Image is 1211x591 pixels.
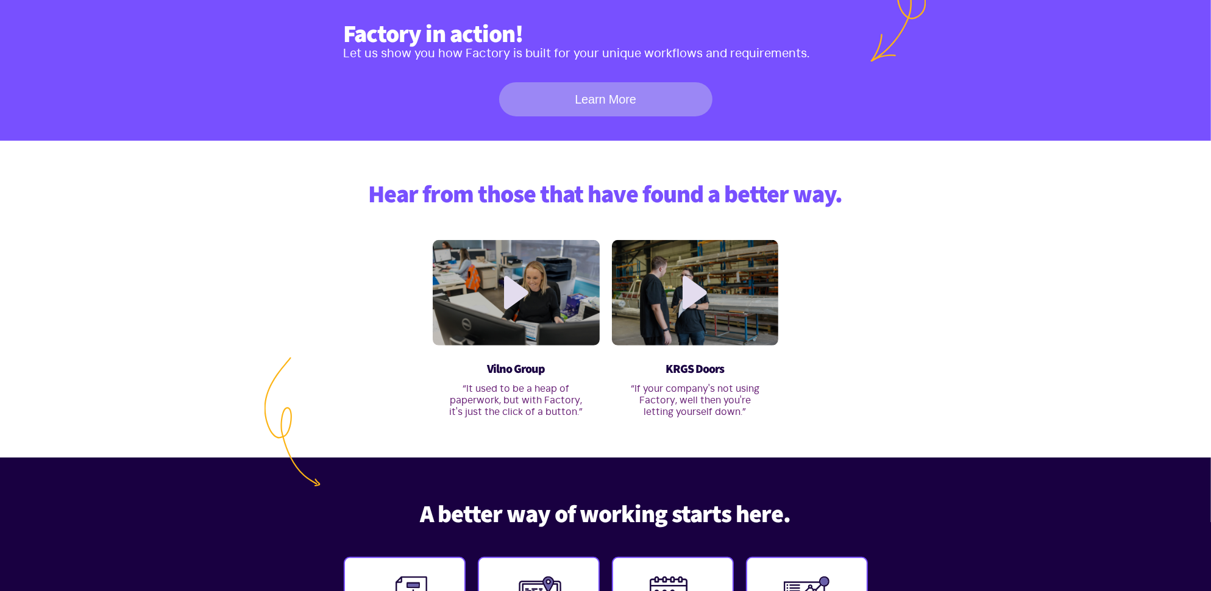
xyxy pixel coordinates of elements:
iframe: Chat Widget [1008,459,1211,591]
p: “If your company's not using Factory, well then you're letting yourself down.” [627,383,764,418]
p: Let us show you how Factory is built for your unique workflows and requirements. [344,46,868,61]
h3: Vilno Group [447,362,584,377]
h2: Factory in action! [344,20,868,49]
h2: A better way of working starts here. [344,500,868,529]
h2: Hear from those that have found a better way. [344,180,868,210]
a: Learn More [499,82,712,116]
h3: KRGS Doors [627,362,764,377]
p: “It used to be a heap of paperwork, but with Factory, it's just the click of a button.” [447,383,584,418]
